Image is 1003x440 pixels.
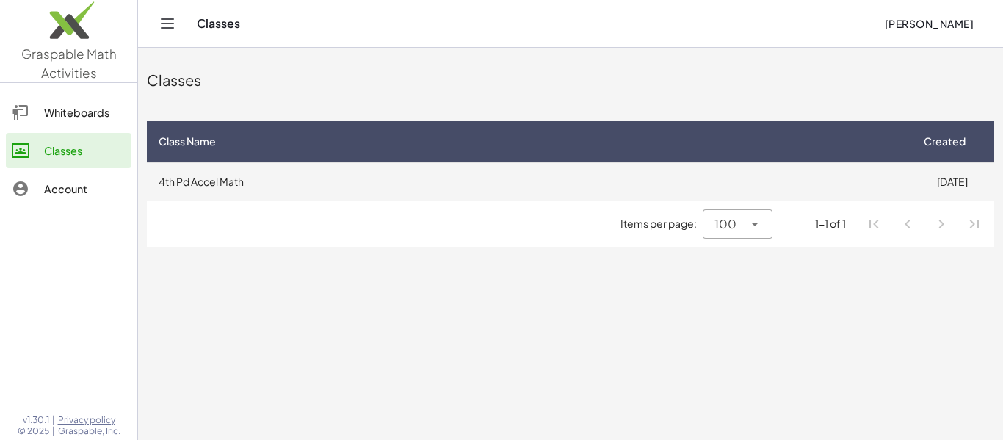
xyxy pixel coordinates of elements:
[44,180,126,198] div: Account
[44,104,126,121] div: Whiteboards
[156,12,179,35] button: Toggle navigation
[58,425,120,437] span: Graspable, Inc.
[21,46,117,81] span: Graspable Math Activities
[714,215,736,233] span: 100
[147,162,910,201] td: 4th Pd Accel Math
[58,414,120,426] a: Privacy policy
[52,425,55,437] span: |
[18,425,49,437] span: © 2025
[815,216,846,231] div: 1-1 of 1
[159,134,216,149] span: Class Name
[6,95,131,130] a: Whiteboards
[620,216,703,231] span: Items per page:
[924,134,966,149] span: Created
[52,414,55,426] span: |
[858,207,991,241] nav: Pagination Navigation
[872,10,985,37] button: [PERSON_NAME]
[147,70,994,90] div: Classes
[23,414,49,426] span: v1.30.1
[6,171,131,206] a: Account
[6,133,131,168] a: Classes
[884,17,974,30] span: [PERSON_NAME]
[910,162,994,201] td: [DATE]
[44,142,126,159] div: Classes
